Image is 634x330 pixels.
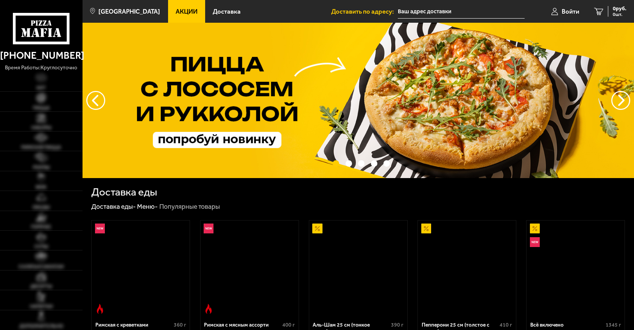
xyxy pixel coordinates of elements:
[421,224,431,233] img: Акционный
[371,160,377,167] button: точки переключения
[30,304,53,309] span: Напитки
[33,105,50,110] span: Пицца
[331,8,398,15] span: Доставить по адресу:
[606,322,621,328] span: 1345 г
[36,185,47,189] span: WOK
[159,202,220,211] div: Популярные товары
[204,304,213,314] img: Острое блюдо
[95,304,105,314] img: Острое блюдо
[562,8,579,15] span: Войти
[86,91,105,110] button: следующий
[611,91,630,110] button: предыдущий
[613,12,626,17] span: 0 шт.
[398,5,525,19] input: Ваш адрес доставки
[358,160,365,167] button: точки переключения
[333,160,339,167] button: точки переключения
[309,221,407,317] a: АкционныйАль-Шам 25 см (тонкое тесто)
[31,224,51,229] span: Горячее
[527,221,625,317] a: АкционныйНовинкаВсё включено
[36,85,46,90] span: Хит
[204,322,280,328] div: Римская с мясным ассорти
[613,6,626,11] span: 0 руб.
[95,224,105,233] img: Новинка
[213,8,241,15] span: Доставка
[31,125,51,130] span: Наборы
[19,324,63,328] span: Дополнительно
[91,203,136,210] a: Доставка еды-
[176,8,198,15] span: Акции
[500,322,512,328] span: 410 г
[201,221,299,317] a: НовинкаОстрое блюдоРимская с мясным ассорти
[530,237,540,247] img: Новинка
[137,203,158,210] a: Меню-
[33,165,50,170] span: Роллы
[391,322,403,328] span: 390 г
[19,264,64,269] span: Салаты и закуски
[21,145,61,150] span: Римская пицца
[30,284,52,289] span: Десерты
[95,322,172,328] div: Римская с креветками
[91,187,157,197] h1: Доставка еды
[174,322,186,328] span: 360 г
[418,221,516,317] a: АкционныйПепперони 25 см (толстое с сыром)
[383,160,390,167] button: точки переключения
[98,8,160,15] span: [GEOGRAPHIC_DATA]
[530,322,604,328] div: Всё включено
[34,244,48,249] span: Супы
[282,322,295,328] span: 400 г
[92,221,190,317] a: НовинкаОстрое блюдоРимская с креветками
[346,160,352,167] button: точки переключения
[312,224,322,233] img: Акционный
[530,224,540,233] img: Акционный
[33,205,50,210] span: Обеды
[204,224,213,233] img: Новинка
